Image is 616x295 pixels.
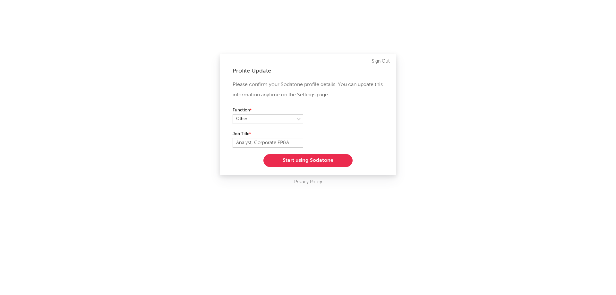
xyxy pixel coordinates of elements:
[233,107,303,114] label: Function
[233,80,383,100] p: Please confirm your Sodatone profile details. You can update this information anytime on the Sett...
[294,178,322,186] a: Privacy Policy
[372,57,390,65] a: Sign Out
[233,67,383,75] div: Profile Update
[263,154,353,167] button: Start using Sodatone
[233,130,303,138] label: Job Title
